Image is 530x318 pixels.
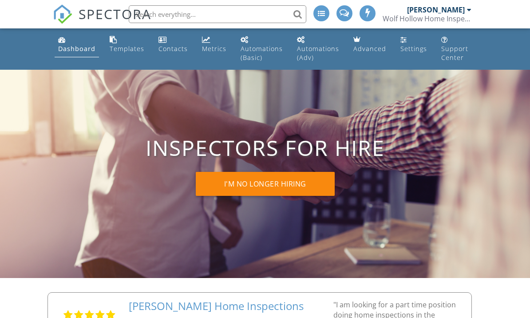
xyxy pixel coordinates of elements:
a: Contacts [155,32,191,57]
div: Support Center [441,44,468,62]
div: Settings [400,44,427,53]
a: SPECTORA [53,12,151,31]
div: Dashboard [58,44,95,53]
h1: Inspectors For Hire [53,136,477,160]
a: Automations (Basic) [237,32,286,66]
a: Settings [397,32,431,57]
input: Search everything... [129,5,306,23]
div: [PERSON_NAME] [407,5,465,14]
a: Advanced [350,32,390,57]
div: Automations (Basic) [241,44,283,62]
input: I'm no longer hiring [196,172,335,196]
img: The Best Home Inspection Software - Spectora [53,4,72,24]
a: Metrics [198,32,230,57]
div: Advanced [353,44,386,53]
span: SPECTORA [79,4,151,23]
div: Wolf Hollow Home Inspections [383,14,471,23]
a: Support Center [438,32,475,66]
a: [PERSON_NAME] Home Inspections [129,300,323,313]
div: Automations (Adv) [297,44,339,62]
div: Contacts [158,44,188,53]
a: Dashboard [55,32,99,57]
div: Metrics [202,44,226,53]
a: Templates [106,32,148,57]
div: Templates [110,44,144,53]
a: Automations (Advanced) [293,32,343,66]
